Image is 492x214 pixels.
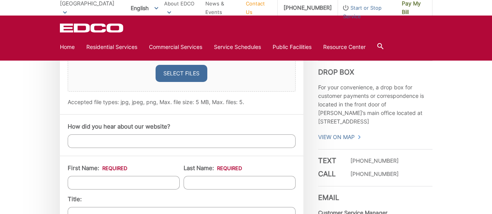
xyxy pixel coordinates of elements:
a: Residential Services [86,43,137,51]
a: EDCD logo. Return to the homepage. [60,23,124,33]
a: Service Schedules [214,43,261,51]
label: Title: [68,196,82,203]
a: Commercial Services [149,43,202,51]
a: View On Map [318,133,361,141]
label: Last Name: [184,165,242,172]
a: Home [60,43,75,51]
p: For your convenience, a drop box for customer payments or correspondence is located in the front ... [318,83,432,126]
h3: Call [318,170,341,178]
span: Accepted file types: jpg, jpeg, png, Max. file size: 5 MB, Max. files: 5. [68,99,244,105]
span: English [125,2,164,14]
a: Resource Center [323,43,366,51]
h3: Text [318,157,341,165]
p: [PHONE_NUMBER] [350,170,399,178]
label: How did you hear about our website? [68,123,170,130]
h3: Drop Box [318,61,432,77]
label: First Name: [68,165,127,172]
button: select files, upload any relevant images. [156,65,207,82]
h3: Email [318,186,432,202]
a: Public Facilities [273,43,312,51]
p: [PHONE_NUMBER] [350,157,399,165]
